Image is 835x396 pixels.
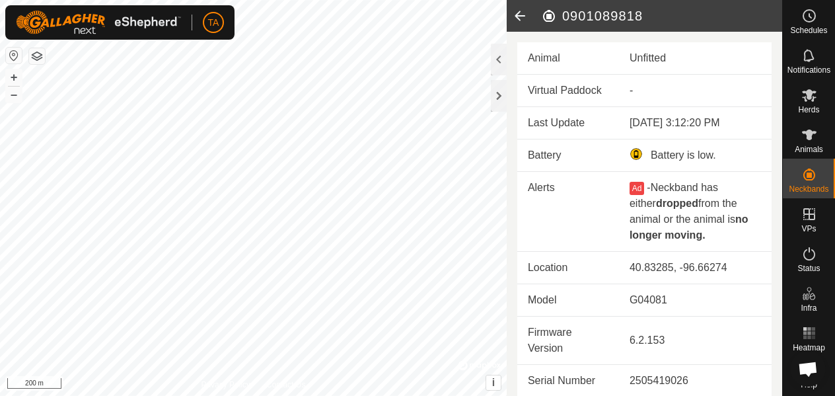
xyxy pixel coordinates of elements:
[486,376,501,390] button: i
[630,333,761,348] div: 6.2.153
[16,11,181,34] img: Gallagher Logo
[517,172,619,252] td: Alerts
[6,48,22,63] button: Reset Map
[517,252,619,284] td: Location
[630,182,644,195] button: Ad
[201,379,250,391] a: Privacy Policy
[517,42,619,75] td: Animal
[6,87,22,102] button: –
[801,225,816,233] span: VPs
[797,264,820,272] span: Status
[517,139,619,172] td: Battery
[630,115,761,131] div: [DATE] 3:12:20 PM
[630,50,761,66] div: Unfitted
[790,26,827,34] span: Schedules
[630,292,761,308] div: G04081
[656,198,698,209] b: dropped
[793,344,825,352] span: Heatmap
[787,66,830,74] span: Notifications
[517,317,619,365] td: Firmware Version
[795,145,823,153] span: Animals
[541,8,782,24] h2: 0901089818
[517,107,619,139] td: Last Update
[517,75,619,107] td: Virtual Paddock
[630,260,761,276] div: 40.83285, -96.66274
[630,85,633,96] app-display-virtual-paddock-transition: -
[630,147,761,163] div: Battery is low.
[801,381,817,389] span: Help
[208,16,219,30] span: TA
[492,377,495,388] span: i
[517,284,619,317] td: Model
[266,379,305,391] a: Contact Us
[647,182,650,193] span: -
[630,214,748,241] b: no longer moving.
[801,304,817,312] span: Infra
[6,69,22,85] button: +
[783,357,835,394] a: Help
[630,182,748,241] span: Neckband has either from the animal or the animal is
[29,48,45,64] button: Map Layers
[630,373,761,389] div: 2505419026
[790,351,826,387] div: Open chat
[798,106,819,114] span: Herds
[789,185,828,193] span: Neckbands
